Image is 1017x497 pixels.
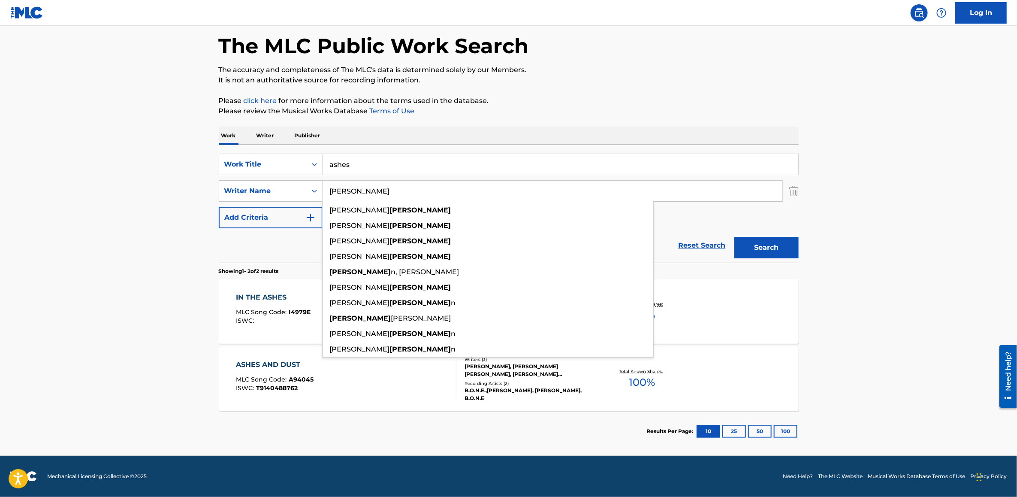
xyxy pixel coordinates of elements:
span: [PERSON_NAME] [330,345,390,353]
a: ASHES AND DUSTMLC Song Code:A94045ISWC:T9140488762Writers (3)[PERSON_NAME], [PERSON_NAME] [PERSON... [219,347,799,411]
a: Public Search [911,4,928,21]
span: ISWC : [236,384,256,392]
p: Publisher [292,127,323,145]
span: n [451,330,456,338]
button: 100 [774,425,797,438]
strong: [PERSON_NAME] [390,237,451,245]
strong: [PERSON_NAME] [390,330,451,338]
p: Total Known Shares: [619,368,665,375]
img: MLC Logo [10,6,43,19]
span: MLC Song Code : [236,376,289,383]
img: search [914,8,924,18]
button: Search [734,237,799,258]
iframe: Resource Center [993,342,1017,411]
strong: [PERSON_NAME] [390,252,451,261]
p: Showing 1 - 2 of 2 results [219,267,279,275]
a: click here [244,97,277,105]
p: It is not an authoritative source for recording information. [219,75,799,85]
a: The MLC Website [818,473,863,480]
span: [PERSON_NAME] [330,206,390,214]
div: Drag [977,464,982,490]
button: 25 [722,425,746,438]
img: Delete Criterion [789,180,799,202]
div: ASHES AND DUST [236,360,314,370]
div: Writer Name [224,186,302,196]
span: [PERSON_NAME] [330,237,390,245]
img: 9d2ae6d4665cec9f34b9.svg [305,212,316,223]
span: MLC Song Code : [236,308,289,316]
div: Writers ( 3 ) [465,356,594,363]
p: The accuracy and completeness of The MLC's data is determined solely by our Members. [219,65,799,75]
span: n, [PERSON_NAME] [391,268,459,276]
strong: [PERSON_NAME] [390,345,451,353]
p: Writer [254,127,277,145]
img: logo [10,471,37,482]
button: Add Criteria [219,207,323,228]
strong: [PERSON_NAME] [390,221,451,230]
span: [PERSON_NAME] [330,221,390,230]
img: help [936,8,947,18]
div: B.O.N.E.,[PERSON_NAME], [PERSON_NAME], B.O.N.E [465,387,594,402]
span: I4979E [289,308,311,316]
div: Recording Artists ( 2 ) [465,380,594,387]
p: Work [219,127,238,145]
strong: [PERSON_NAME] [390,206,451,214]
a: Terms of Use [368,107,415,115]
span: 100 % [629,375,655,390]
a: Need Help? [783,473,813,480]
span: [PERSON_NAME] [330,252,390,261]
span: [PERSON_NAME] [391,314,451,322]
p: Please for more information about the terms used in the database. [219,96,799,106]
a: Log In [955,2,1007,24]
h1: The MLC Public Work Search [219,33,529,59]
a: Privacy Policy [970,473,1007,480]
span: A94045 [289,376,314,383]
div: [PERSON_NAME], [PERSON_NAME] [PERSON_NAME], [PERSON_NAME] [PERSON_NAME] [465,363,594,378]
form: Search Form [219,154,799,263]
span: [PERSON_NAME] [330,299,390,307]
span: Mechanical Licensing Collective © 2025 [47,473,147,480]
span: ISWC : [236,317,256,324]
span: [PERSON_NAME] [330,283,390,291]
strong: [PERSON_NAME] [330,314,391,322]
strong: [PERSON_NAME] [390,283,451,291]
p: Please review the Musical Works Database [219,106,799,116]
strong: [PERSON_NAME] [390,299,451,307]
a: Musical Works Database Terms of Use [868,473,965,480]
button: 50 [748,425,772,438]
span: [PERSON_NAME] [330,330,390,338]
div: Work Title [224,159,302,170]
span: n [451,345,456,353]
p: Results Per Page: [647,427,696,435]
iframe: Chat Widget [974,456,1017,497]
button: 10 [697,425,720,438]
span: n [451,299,456,307]
a: Reset Search [674,236,730,255]
div: Help [933,4,950,21]
a: IN THE ASHESMLC Song Code:I4979EISWC:Writers (4)[PERSON_NAME] [PERSON_NAME], [PERSON_NAME], [PERS... [219,279,799,344]
strong: [PERSON_NAME] [330,268,391,276]
span: T9140488762 [256,384,298,392]
div: IN THE ASHES [236,292,311,303]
